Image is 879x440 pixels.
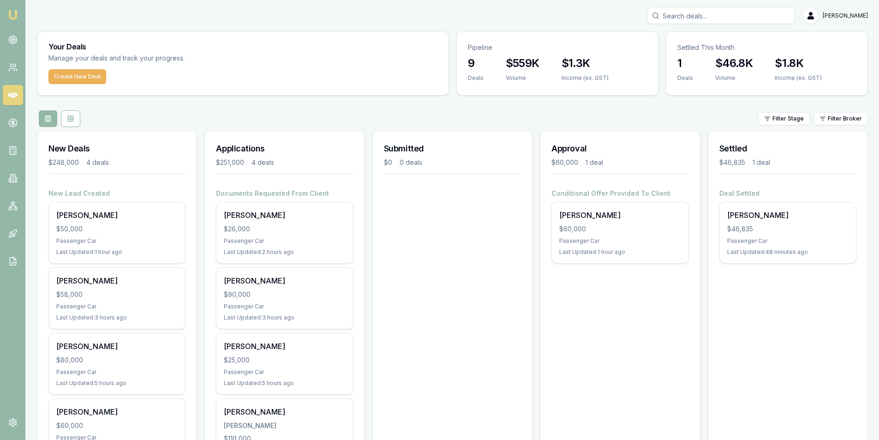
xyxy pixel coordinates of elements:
div: 4 deals [251,158,274,167]
div: $26,000 [224,224,345,234]
div: [PERSON_NAME] [224,421,345,430]
div: Last Updated: 5 hours ago [56,380,178,387]
div: $251,000 [216,158,244,167]
h3: 1 [677,56,693,71]
div: 0 deals [400,158,422,167]
div: Passenger Car [224,303,345,310]
h3: New Deals [48,142,185,155]
span: [PERSON_NAME] [823,12,868,19]
div: $50,000 [56,224,178,234]
div: Last Updated: 1 hour ago [559,248,681,256]
div: $60,000 [559,224,681,234]
p: Manage your deals and track your progress. [48,53,285,64]
div: Passenger Car [559,237,681,245]
div: $248,000 [48,158,79,167]
div: Passenger Car [56,368,178,376]
div: Passenger Car [727,237,849,245]
div: Deals [468,74,484,82]
img: emu-icon-u.png [7,9,18,20]
h3: Your Deals [48,43,437,50]
div: $46,835 [719,158,745,167]
h3: $559K [506,56,539,71]
div: [PERSON_NAME] [727,210,849,221]
button: Create New Deal [48,69,106,84]
span: Filter Broker [828,115,862,122]
h3: Approval [551,142,688,155]
div: [PERSON_NAME] [559,210,681,221]
h3: $1.8K [775,56,822,71]
div: [PERSON_NAME] [224,275,345,286]
h3: 9 [468,56,484,71]
div: Income (ex. GST) [775,74,822,82]
div: Passenger Car [224,237,345,245]
h3: $1.3K [562,56,609,71]
div: [PERSON_NAME] [56,341,178,352]
p: Settled This Month [677,43,856,52]
div: 4 deals [86,158,109,167]
div: Last Updated: 48 minutes ago [727,248,849,256]
div: $0 [384,158,392,167]
h4: Conditional Offer Provided To Client [551,189,688,198]
div: Deals [677,74,693,82]
div: Income (ex. GST) [562,74,609,82]
p: Pipeline [468,43,647,52]
div: [PERSON_NAME] [56,210,178,221]
div: Volume [506,74,539,82]
h3: Applications [216,142,353,155]
div: Passenger Car [224,368,345,376]
div: $25,000 [224,356,345,365]
h3: $46.8K [715,56,753,71]
div: $46,835 [727,224,849,234]
button: Filter Broker [813,112,868,125]
div: $90,000 [224,290,345,299]
div: 1 deal [586,158,603,167]
div: Last Updated: 3 hours ago [56,314,178,321]
div: 1 deal [753,158,770,167]
div: $60,000 [56,421,178,430]
div: Last Updated: 1 hour ago [56,248,178,256]
h4: Documents Requested From Client [216,189,353,198]
div: $60,000 [551,158,578,167]
button: Filter Stage [758,112,810,125]
div: [PERSON_NAME] [224,341,345,352]
div: Passenger Car [56,303,178,310]
div: $58,000 [56,290,178,299]
div: Passenger Car [56,237,178,245]
div: [PERSON_NAME] [224,210,345,221]
div: Last Updated: 5 hours ago [224,380,345,387]
span: Filter Stage [772,115,804,122]
h3: Settled [719,142,856,155]
div: [PERSON_NAME] [56,406,178,417]
h3: Submitted [384,142,521,155]
h4: Deal Settled [719,189,856,198]
div: [PERSON_NAME] [224,406,345,417]
div: Last Updated: 2 hours ago [224,248,345,256]
input: Search deals [647,7,795,24]
div: Last Updated: 3 hours ago [224,314,345,321]
div: $80,000 [56,356,178,365]
div: [PERSON_NAME] [56,275,178,286]
h4: New Lead Created [48,189,185,198]
div: Volume [715,74,753,82]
